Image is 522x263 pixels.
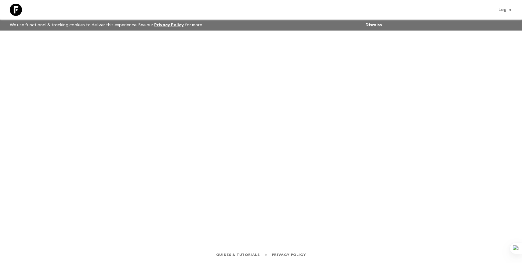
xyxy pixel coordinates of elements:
[272,251,306,258] a: Privacy Policy
[495,5,515,14] a: Log in
[216,251,260,258] a: Guides & Tutorials
[154,23,184,27] a: Privacy Policy
[364,21,383,29] button: Dismiss
[7,20,205,31] p: We use functional & tracking cookies to deliver this experience. See our for more.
